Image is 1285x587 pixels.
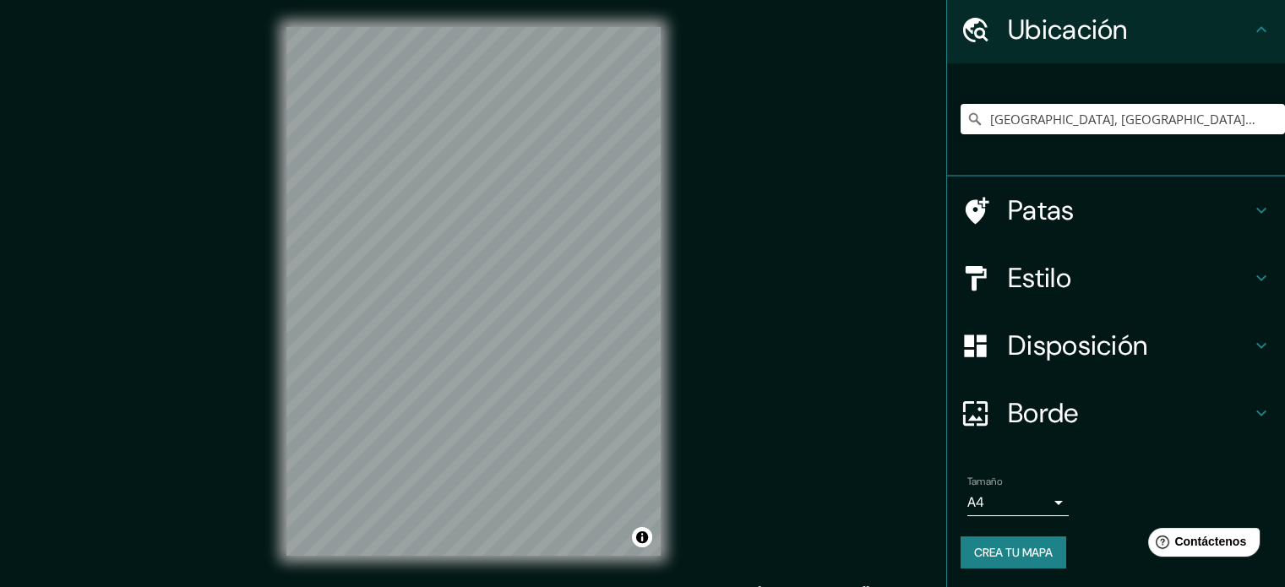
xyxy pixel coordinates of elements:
[286,27,661,556] canvas: Mapa
[967,493,984,511] font: A4
[1135,521,1266,568] iframe: Lanzador de widgets de ayuda
[1008,12,1128,47] font: Ubicación
[967,475,1002,488] font: Tamaño
[947,379,1285,447] div: Borde
[961,536,1066,568] button: Crea tu mapa
[961,104,1285,134] input: Elige tu ciudad o zona
[967,489,1069,516] div: A4
[1008,328,1147,363] font: Disposición
[1008,395,1079,431] font: Borde
[974,545,1053,560] font: Crea tu mapa
[947,244,1285,312] div: Estilo
[1008,193,1075,228] font: Patas
[947,312,1285,379] div: Disposición
[1008,260,1071,296] font: Estilo
[632,527,652,547] button: Activar o desactivar atribución
[947,177,1285,244] div: Patas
